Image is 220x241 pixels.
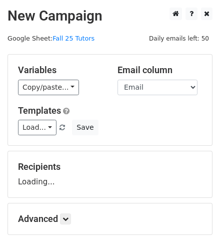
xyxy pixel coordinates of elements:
span: Daily emails left: 50 [145,33,212,44]
h5: Email column [117,65,202,76]
h5: Variables [18,65,102,76]
a: Templates [18,105,61,116]
h5: Recipients [18,161,202,172]
h5: Advanced [18,213,202,224]
a: Daily emails left: 50 [145,35,212,42]
a: Fall 25 Tutors [52,35,94,42]
button: Save [72,120,98,135]
a: Copy/paste... [18,80,79,95]
div: Loading... [18,161,202,187]
h2: New Campaign [7,8,212,25]
small: Google Sheet: [7,35,94,42]
a: Load... [18,120,56,135]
